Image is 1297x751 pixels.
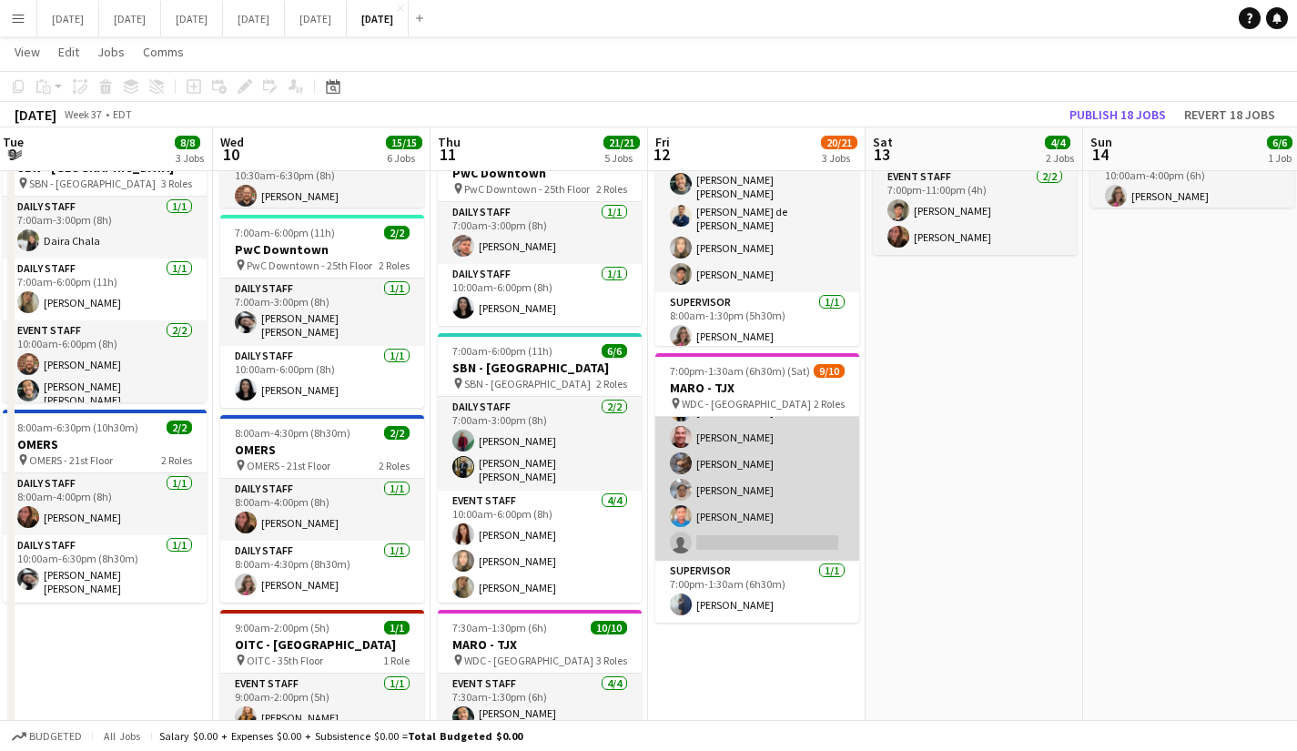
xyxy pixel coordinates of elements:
h3: OMERS [220,441,424,458]
span: Tue [3,134,24,150]
span: 8:00am-4:30pm (8h30m) [235,426,350,440]
app-card-role: Event Staff2/210:30am-6:30pm (8h)[PERSON_NAME] [220,152,424,246]
button: [DATE] [37,1,99,36]
span: 7:00am-6:00pm (11h) [452,344,552,358]
app-card-role: Daily Staff1/110:00am-6:00pm (8h)[PERSON_NAME] [438,264,642,326]
h3: PwC Downtown [438,165,642,181]
app-card-role: Event Staff2/27:00pm-11:00pm (4h)[PERSON_NAME][PERSON_NAME] [873,167,1077,255]
app-job-card: 8:00am-4:30pm (8h30m)2/2OMERS OMERS - 21st Floor2 RolesDaily Staff1/18:00am-4:00pm (8h)[PERSON_NA... [220,415,424,603]
span: WDC - [GEOGRAPHIC_DATA] [464,654,593,667]
span: WDC - [GEOGRAPHIC_DATA] [682,397,811,411]
h3: SBN - [GEOGRAPHIC_DATA] [438,360,642,376]
span: 3 Roles [161,177,192,190]
app-card-role: Event Staff1/19:00am-2:00pm (5h)[PERSON_NAME] [220,674,424,736]
app-job-card: 7:00pm-11:00pm (4h)2/2[DEMOGRAPHIC_DATA] [DEMOGRAPHIC_DATA]1 RoleEvent Staff2/27:00pm-11:00pm (4h... [873,103,1077,255]
div: 3 Jobs [176,151,204,165]
h3: OITC - [GEOGRAPHIC_DATA] [220,636,424,653]
app-card-role: Event Staff4/410:00am-6:00pm (8h)[PERSON_NAME][PERSON_NAME][PERSON_NAME] [438,491,642,632]
app-card-role: Supervisor1/110:00am-4:00pm (6h)[PERSON_NAME] [1090,152,1294,214]
span: 10/10 [591,621,627,634]
span: SBN - [GEOGRAPHIC_DATA] [29,177,156,190]
app-job-card: 7:00am-6:00pm (11h)2/2PwC Downtown PwC Downtown - 25th Floor2 RolesDaily Staff1/17:00am-3:00pm (8... [220,215,424,408]
button: [DATE] [347,1,409,36]
span: 7:00am-6:00pm (11h) [235,226,335,239]
span: Thu [438,134,461,150]
div: Salary $0.00 + Expenses $0.00 + Subsistence $0.00 = [159,729,522,743]
button: [DATE] [285,1,347,36]
span: 7:30am-1:30pm (6h) [452,621,547,634]
app-card-role: Daily Staff1/110:00am-6:30pm (8h30m)[PERSON_NAME] [PERSON_NAME] [3,535,207,603]
span: 11 [435,144,461,165]
span: 2 Roles [596,377,627,391]
span: 8/8 [175,136,200,149]
app-card-role: Daily Staff1/17:00am-3:00pm (8h)[PERSON_NAME] [PERSON_NAME] [220,279,424,346]
span: 2 Roles [814,397,845,411]
h3: MARO - TJX [655,380,859,396]
h3: MARO - TJX [438,636,642,653]
span: 2 Roles [379,459,410,472]
app-card-role: Daily Staff1/17:00am-6:00pm (11h)[PERSON_NAME] [3,259,207,320]
button: Revert 18 jobs [1177,103,1282,127]
app-job-card: 7:00pm-1:30am (6h30m) (Sat)9/10MARO - TJX WDC - [GEOGRAPHIC_DATA]2 Roles[PERSON_NAME][PERSON_NAME... [655,353,859,623]
a: Comms [136,40,191,64]
span: 2 Roles [161,453,192,467]
div: 6 Jobs [387,151,421,165]
span: 21/21 [603,136,640,149]
span: OMERS - 21st Floor [29,453,113,467]
div: EDT [113,107,132,121]
span: OMERS - 21st Floor [247,459,330,472]
button: Publish 18 jobs [1062,103,1173,127]
span: Sun [1090,134,1112,150]
app-card-role: Daily Staff1/17:00am-3:00pm (8h)Daira Chala [3,197,207,259]
h3: PwC Downtown [220,241,424,258]
app-card-role: Event Staff4/48:00am-1:30pm (5h30m)[PERSON_NAME] [PERSON_NAME][PERSON_NAME] de [PERSON_NAME][PERS... [655,140,859,292]
span: 1/1 [384,621,410,634]
app-job-card: 7:00am-6:00pm (11h)4/4SBN - [GEOGRAPHIC_DATA] SBN - [GEOGRAPHIC_DATA]3 RolesDaily Staff1/17:00am-... [3,133,207,402]
span: Fri [655,134,670,150]
span: 20/21 [821,136,857,149]
div: 1 Job [1268,151,1292,165]
span: Comms [143,44,184,60]
span: Week 37 [60,107,106,121]
span: 14 [1088,144,1112,165]
button: Budgeted [9,726,85,746]
span: Jobs [97,44,125,60]
app-card-role: Daily Staff1/110:00am-6:00pm (8h)[PERSON_NAME] [220,346,424,408]
app-card-role: [PERSON_NAME][PERSON_NAME][PERSON_NAME][PERSON_NAME][PERSON_NAME][PERSON_NAME][PERSON_NAME] [655,288,859,561]
span: PwC Downtown - 25th Floor [464,182,590,196]
div: 7:00am-6:00pm (11h)6/6SBN - [GEOGRAPHIC_DATA] SBN - [GEOGRAPHIC_DATA]2 RolesDaily Staff2/27:00am-... [438,333,642,603]
span: OITC - 35th Floor [247,654,323,667]
span: 2 Roles [379,259,410,272]
span: 4/4 [1045,136,1070,149]
div: 3 Jobs [822,151,856,165]
span: 2/2 [384,226,410,239]
app-job-card: 8:00am-1:30pm (5h30m)10/10MARO - TJX WDC - [GEOGRAPHIC_DATA]3 RolesEvent Staff4/48:00am-1:30pm (5... [655,76,859,346]
a: Edit [51,40,86,64]
span: 3 Roles [596,654,627,667]
span: SBN - [GEOGRAPHIC_DATA] [464,377,591,391]
button: [DATE] [161,1,223,36]
div: [DATE] [15,106,56,124]
app-job-card: 9:00am-2:00pm (5h)1/1OITC - [GEOGRAPHIC_DATA] OITC - 35th Floor1 RoleEvent Staff1/19:00am-2:00pm ... [220,610,424,736]
span: Budgeted [29,730,82,743]
div: 7:00am-6:00pm (11h)2/2PwC Downtown PwC Downtown - 25th Floor2 RolesDaily Staff1/17:00am-3:00pm (8... [438,138,642,326]
app-card-role: Supervisor1/17:00pm-1:30am (6h30m)[PERSON_NAME] [655,561,859,623]
span: 7:00pm-1:30am (6h30m) (Sat) [670,364,810,378]
span: 1 Role [383,654,410,667]
app-card-role: Daily Staff1/18:00am-4:00pm (8h)[PERSON_NAME] [220,479,424,541]
h3: OMERS [3,436,207,452]
span: PwC Downtown - 25th Floor [247,259,372,272]
span: 2/2 [167,421,192,434]
app-job-card: 8:00am-6:30pm (10h30m)2/2OMERS OMERS - 21st Floor2 RolesDaily Staff1/18:00am-4:00pm (8h)[PERSON_N... [3,410,207,603]
app-card-role: Daily Staff1/18:00am-4:30pm (8h30m)[PERSON_NAME] [220,541,424,603]
span: 6/6 [602,344,627,358]
button: [DATE] [99,1,161,36]
span: 9/10 [814,364,845,378]
div: 5 Jobs [604,151,639,165]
